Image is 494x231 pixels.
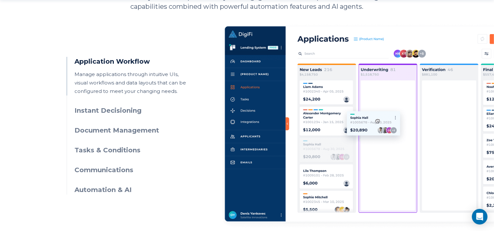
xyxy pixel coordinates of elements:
h3: Automation & AI [75,185,193,195]
h3: Document Management [75,126,193,135]
h3: Tasks & Conditions [75,146,193,155]
h3: Instant Decisioning [75,106,193,115]
div: Open Intercom Messenger [472,209,487,225]
h3: Application Workflow [75,57,193,66]
p: Manage applications through intuitive UIs, visual workflows and data layouts that can be configur... [75,70,193,96]
h3: Communications [75,165,193,175]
